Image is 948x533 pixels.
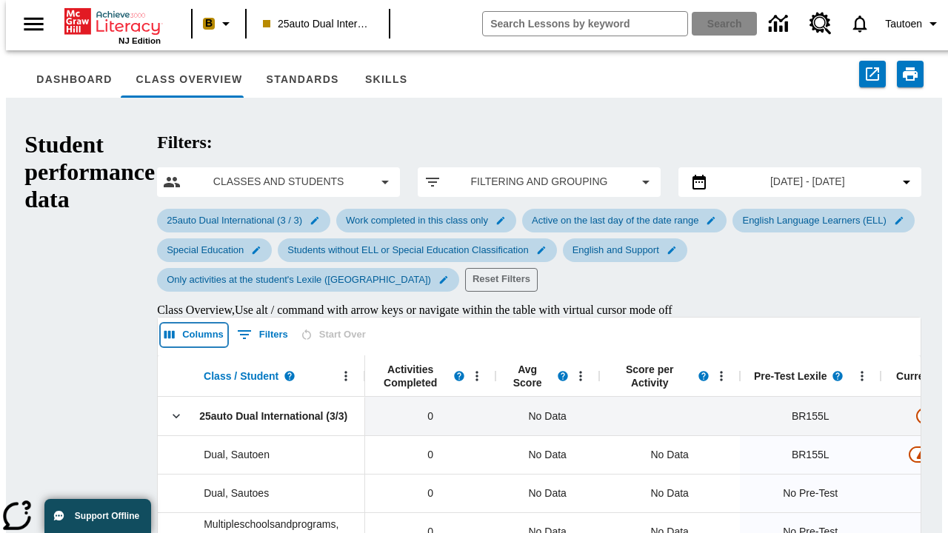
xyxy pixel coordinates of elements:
button: Open Menu [466,365,488,387]
button: Open side menu [12,2,56,46]
button: Read more about the Average score [552,365,574,387]
div: Edit Only activities at the student's Lexile (Reading) filter selected submenu item [157,268,459,292]
span: NJ Edition [118,36,161,45]
span: English Language Learners (ELL) [733,215,895,226]
button: Apply filters menu item [424,173,655,191]
button: Support Offline [44,499,151,533]
svg: Click here to collapse the class row [169,409,184,423]
span: 0 [427,486,433,501]
span: 25auto Dual International [263,16,373,32]
button: Show filters [233,323,292,346]
input: search field [483,12,687,36]
span: No Data [521,401,574,432]
span: Classes and Students [193,174,364,190]
button: Open Menu [851,365,873,387]
span: No Pre-Test, Dual, Sautoes [783,486,838,501]
a: Notifications [841,4,879,43]
button: Export to CSV [859,61,886,87]
div: Edit 25auto Dual International (3 / 3) filter selected submenu item [157,209,330,232]
span: B [205,14,213,33]
span: 0 [427,409,433,424]
div: Edit Work completed in this class only filter selected submenu item [336,209,516,232]
a: Data Center [760,4,801,44]
div: Edit Students without ELL or Special Education Classification filter selected submenu item [278,238,556,262]
span: Active on the last day of the date range [523,215,707,226]
span: English and Support [564,244,668,255]
div: 0, Dual, Sautoes [365,474,495,512]
span: Only activities at the student's Lexile ([GEOGRAPHIC_DATA]) [158,274,440,285]
span: No Data [521,440,574,470]
button: Select the date range menu item [684,173,915,191]
span: Work completed in this class only [337,215,497,226]
div: Home [64,5,161,45]
button: Print [897,61,924,87]
span: 0 [427,447,433,463]
button: Select classes and students menu item [163,173,394,191]
span: 25auto Dual International (3 / 3) [158,215,311,226]
div: Class Overview , Use alt / command with arrow keys or navigate within the table with virtual curs... [157,304,921,317]
div: No Data, 25auto Dual International (3/3) [495,397,599,435]
button: Class Overview [124,62,255,98]
span: Students without ELL or Special Education Classification [278,244,537,255]
button: Skills [351,62,422,98]
h2: Filters: [157,133,921,152]
span: Score per Activity [607,363,692,389]
button: Dashboard [24,62,124,98]
button: Boost Class color is peach. Change class color [197,10,241,37]
button: Open Menu [710,365,732,387]
span: Avg Score [503,363,552,389]
button: Standards [255,62,351,98]
span: Beginning reader 155 Lexile, 25auto Dual International (3/3) [792,409,829,424]
div: No Data, Dual, Sautoes [495,474,599,512]
div: Edit English Language Learners (ELL) filter selected submenu item [732,209,914,232]
button: Click here to collapse the class row [165,405,187,427]
span: Tautoen [885,16,922,32]
span: Dual, Sautoes [204,486,269,500]
span: Beginning reader 155 Lexile, Dual, Sautoen [792,447,829,463]
div: Edit English and Support filter selected submenu item [563,238,687,262]
button: Open Menu [570,365,592,387]
span: 25auto Dual International (3/3) [199,409,347,423]
span: [DATE] - [DATE] [770,174,845,190]
button: Read more about Class / Student [278,365,301,387]
button: Read more about Score per Activity [692,365,715,387]
span: Class / Student [204,369,278,383]
button: Read more about Activities Completed [448,365,470,387]
button: Read more about Pre-Test Lexile [827,365,849,387]
a: Resource Center, Will open in new tab [801,4,841,44]
div: No Data, Dual, Sautoes [644,478,696,508]
span: Dual, Sautoen [204,447,270,462]
span: Pre-Test Lexile [754,369,827,383]
span: Special Education [158,244,253,255]
div: Edit Active on the last day of the date range filter selected submenu item [522,209,727,232]
button: Profile/Settings [879,10,948,37]
div: 0, Dual, Sautoen [365,435,495,474]
span: Activities Completed [373,363,448,389]
span: Support Offline [75,511,139,521]
button: Select columns [161,324,227,346]
svg: Collapse Date Range Filter [898,173,915,191]
span: No Data [521,478,574,509]
div: 0, 25auto Dual International (3/3) [365,397,495,435]
div: No Data, Dual, Sautoen [495,435,599,474]
div: No Data, Dual, Sautoen [644,440,696,469]
button: Open Menu [335,365,357,387]
span: Filtering and Grouping [453,174,625,190]
div: Edit Special Education filter selected submenu item [157,238,272,262]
